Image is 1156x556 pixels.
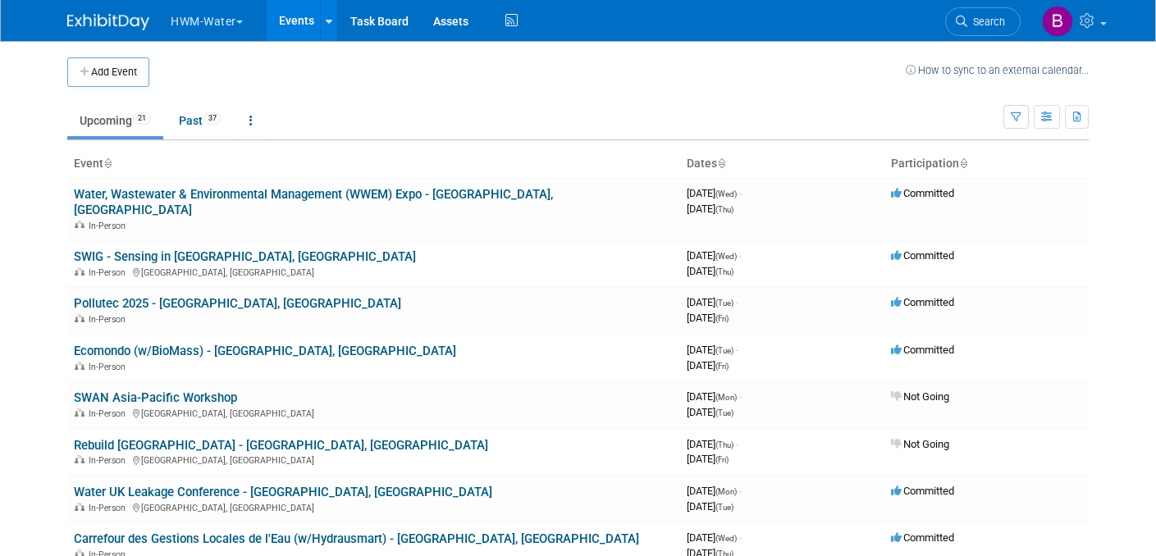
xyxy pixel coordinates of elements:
[687,187,742,199] span: [DATE]
[739,249,742,262] span: -
[74,453,674,466] div: [GEOGRAPHIC_DATA], [GEOGRAPHIC_DATA]
[203,112,222,125] span: 37
[103,157,112,170] a: Sort by Event Name
[75,408,85,417] img: In-Person Event
[67,14,149,30] img: ExhibitDay
[75,221,85,229] img: In-Person Event
[715,362,729,371] span: (Fri)
[891,296,954,308] span: Committed
[906,64,1089,76] a: How to sync to an external calendar...
[967,16,1005,28] span: Search
[687,296,738,308] span: [DATE]
[687,438,738,450] span: [DATE]
[739,187,742,199] span: -
[74,438,488,453] a: Rebuild [GEOGRAPHIC_DATA] - [GEOGRAPHIC_DATA], [GEOGRAPHIC_DATA]
[74,187,553,217] a: Water, Wastewater & Environmental Management (WWEM) Expo - [GEOGRAPHIC_DATA], [GEOGRAPHIC_DATA]
[74,390,237,405] a: SWAN Asia-Pacific Workshop
[74,249,416,264] a: SWIG - Sensing in [GEOGRAPHIC_DATA], [GEOGRAPHIC_DATA]
[89,362,130,372] span: In-Person
[715,408,733,417] span: (Tue)
[739,485,742,497] span: -
[89,267,130,278] span: In-Person
[891,390,949,403] span: Not Going
[687,453,729,465] span: [DATE]
[687,500,733,513] span: [DATE]
[687,406,733,418] span: [DATE]
[736,438,738,450] span: -
[89,314,130,325] span: In-Person
[75,455,85,463] img: In-Person Event
[89,221,130,231] span: In-Person
[715,189,737,198] span: (Wed)
[715,267,733,276] span: (Thu)
[715,440,733,449] span: (Thu)
[891,344,954,356] span: Committed
[891,438,949,450] span: Not Going
[74,344,456,358] a: Ecomondo (w/BioMass) - [GEOGRAPHIC_DATA], [GEOGRAPHIC_DATA]
[74,406,674,419] div: [GEOGRAPHIC_DATA], [GEOGRAPHIC_DATA]
[715,487,737,496] span: (Mon)
[715,314,729,323] span: (Fri)
[891,249,954,262] span: Committed
[89,455,130,466] span: In-Person
[715,534,737,543] span: (Wed)
[75,503,85,511] img: In-Person Event
[89,408,130,419] span: In-Person
[715,205,733,214] span: (Thu)
[75,362,85,370] img: In-Person Event
[715,455,729,464] span: (Fri)
[687,249,742,262] span: [DATE]
[67,150,680,178] th: Event
[959,157,967,170] a: Sort by Participation Type
[75,267,85,276] img: In-Person Event
[717,157,725,170] a: Sort by Start Date
[891,187,954,199] span: Committed
[687,265,733,277] span: [DATE]
[1042,6,1073,37] img: Barb DeWyer
[74,500,674,513] div: [GEOGRAPHIC_DATA], [GEOGRAPHIC_DATA]
[739,390,742,403] span: -
[715,503,733,512] span: (Tue)
[891,485,954,497] span: Committed
[739,531,742,544] span: -
[133,112,151,125] span: 21
[67,57,149,87] button: Add Event
[75,314,85,322] img: In-Person Event
[715,346,733,355] span: (Tue)
[74,265,674,278] div: [GEOGRAPHIC_DATA], [GEOGRAPHIC_DATA]
[687,390,742,403] span: [DATE]
[89,503,130,513] span: In-Person
[687,203,733,215] span: [DATE]
[715,299,733,308] span: (Tue)
[687,359,729,371] span: [DATE]
[687,531,742,544] span: [DATE]
[736,296,738,308] span: -
[167,105,234,136] a: Past37
[74,296,401,311] a: Pollutec 2025 - [GEOGRAPHIC_DATA], [GEOGRAPHIC_DATA]
[687,344,738,356] span: [DATE]
[715,252,737,261] span: (Wed)
[884,150,1089,178] th: Participation
[687,312,729,324] span: [DATE]
[687,485,742,497] span: [DATE]
[891,531,954,544] span: Committed
[67,105,163,136] a: Upcoming21
[680,150,884,178] th: Dates
[74,485,492,499] a: Water UK Leakage Conference - [GEOGRAPHIC_DATA], [GEOGRAPHIC_DATA]
[715,393,737,402] span: (Mon)
[736,344,738,356] span: -
[945,7,1021,36] a: Search
[74,531,639,546] a: Carrefour des Gestions Locales de l'Eau (w/Hydrausmart) - [GEOGRAPHIC_DATA], [GEOGRAPHIC_DATA]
